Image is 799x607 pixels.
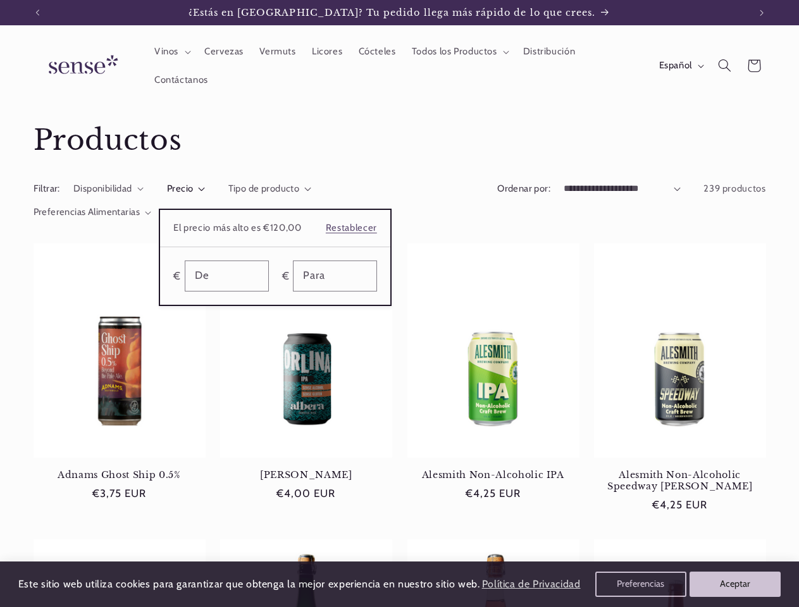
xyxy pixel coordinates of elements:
span: Todos los Productos [412,46,497,58]
img: Sense [34,47,128,83]
span: Este sitio web utiliza cookies para garantizar que obtenga la mejor experiencia en nuestro sitio ... [18,578,480,590]
span: Contáctanos [154,74,208,86]
summary: Búsqueda [710,51,739,80]
a: Distribución [515,38,583,66]
span: Vinos [154,46,178,58]
a: Contáctanos [146,66,216,94]
span: ¿Estás en [GEOGRAPHIC_DATA]? Tu pedido llega más rápido de lo que crees. [189,7,596,18]
span: El precio más alto es €120,00 [173,220,301,236]
span: Cervezas [204,46,244,58]
a: Licores [304,38,350,66]
span: € [173,267,181,286]
button: Español [651,53,710,78]
summary: Todos los Productos [404,38,515,66]
span: Español [659,59,692,73]
span: Vermuts [259,46,295,58]
summary: Precio [167,182,205,196]
a: Vermuts [252,38,304,66]
span: € [282,267,290,286]
span: Cócteles [359,46,396,58]
a: Sense [28,43,133,89]
a: Restablecer [326,220,377,236]
span: Licores [312,46,342,58]
span: Distribución [523,46,576,58]
button: Aceptar [690,572,781,597]
summary: Vinos [146,38,196,66]
a: Cervezas [196,38,251,66]
a: Política de Privacidad (opens in a new tab) [480,573,582,596]
a: Cócteles [350,38,404,66]
button: Preferencias [595,572,686,597]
